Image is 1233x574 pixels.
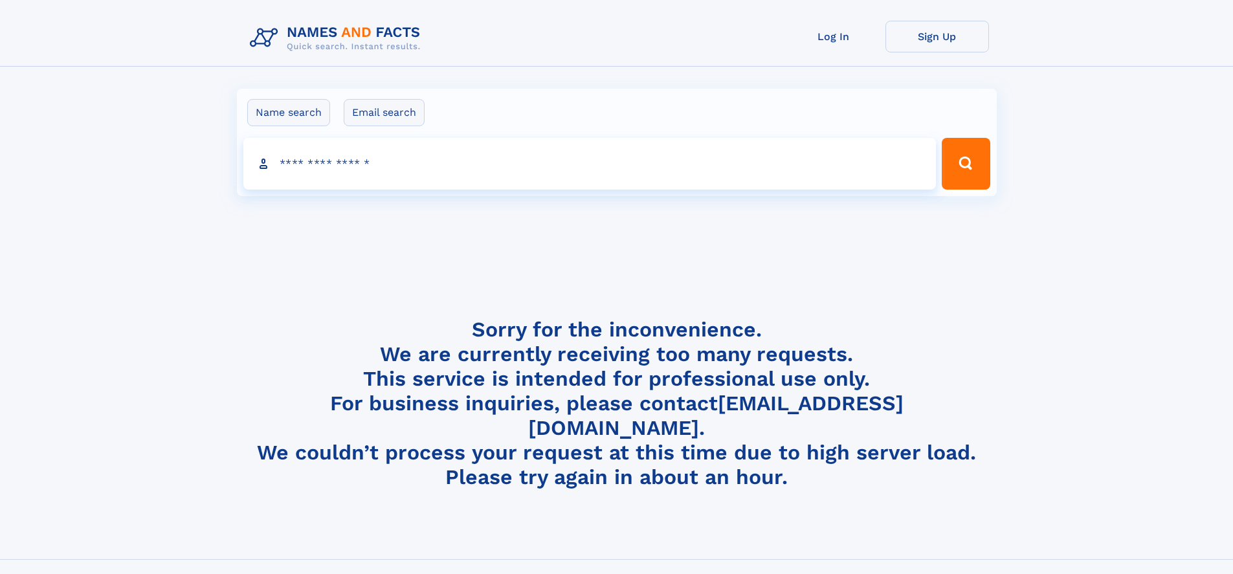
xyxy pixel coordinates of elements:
[885,21,989,52] a: Sign Up
[245,317,989,490] h4: Sorry for the inconvenience. We are currently receiving too many requests. This service is intend...
[243,138,937,190] input: search input
[344,99,425,126] label: Email search
[942,138,990,190] button: Search Button
[528,391,904,440] a: [EMAIL_ADDRESS][DOMAIN_NAME]
[782,21,885,52] a: Log In
[247,99,330,126] label: Name search
[245,21,431,56] img: Logo Names and Facts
